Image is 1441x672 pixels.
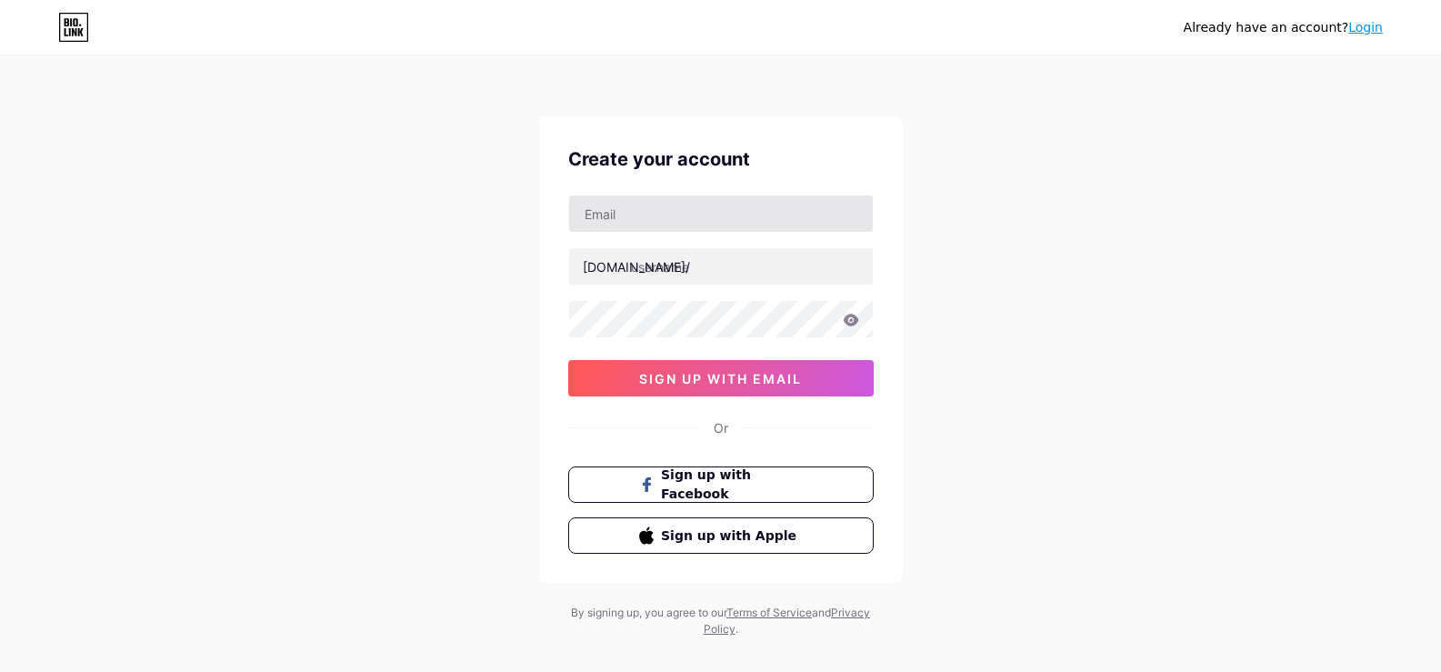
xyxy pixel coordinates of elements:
button: sign up with email [568,360,874,396]
div: [DOMAIN_NAME]/ [583,257,690,276]
input: username [569,248,873,285]
div: Create your account [568,145,874,173]
div: By signing up, you agree to our and . [566,605,876,637]
button: Sign up with Apple [568,517,874,554]
div: Or [714,418,728,437]
span: Sign up with Facebook [661,466,802,504]
span: Sign up with Apple [661,527,802,546]
a: Terms of Service [726,606,812,619]
input: Email [569,196,873,232]
a: Login [1348,20,1383,35]
span: sign up with email [639,371,802,386]
div: Already have an account? [1184,18,1383,37]
button: Sign up with Facebook [568,466,874,503]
